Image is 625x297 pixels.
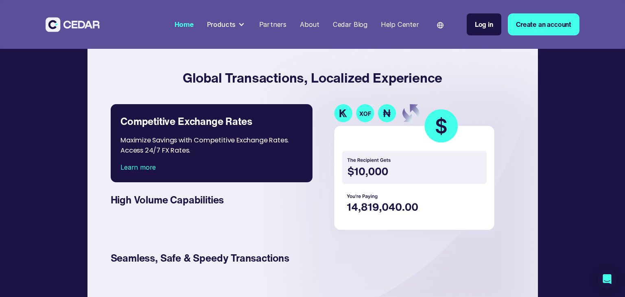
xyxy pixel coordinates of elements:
[120,162,302,173] div: Learn more
[330,15,371,34] a: Cedar Blog
[297,15,323,34] a: About
[508,13,579,36] a: Create an account
[207,20,236,30] div: Products
[333,20,367,30] div: Cedar Blog
[203,16,249,33] div: Products
[120,129,302,162] div: Maximize Savings with Competitive Exchange Rates. Access 24/7 FX Rates.
[467,13,501,36] a: Log in
[437,22,444,28] img: world icon
[381,20,419,30] div: Help Center
[300,20,319,30] div: About
[120,114,302,129] div: Competitive Exchange Rates
[597,269,617,289] div: Open Intercom Messenger
[111,251,303,266] div: Seamless, Safe & Speedy Transactions
[256,15,290,34] a: Partners
[171,15,197,34] a: Home
[475,20,493,30] div: Log in
[330,104,502,239] img: currency transaction
[378,15,422,34] a: Help Center
[259,20,287,30] div: Partners
[111,192,303,207] div: High Volume Capabilities
[104,52,521,104] h4: Global Transactions, Localized Experience
[175,20,194,30] div: Home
